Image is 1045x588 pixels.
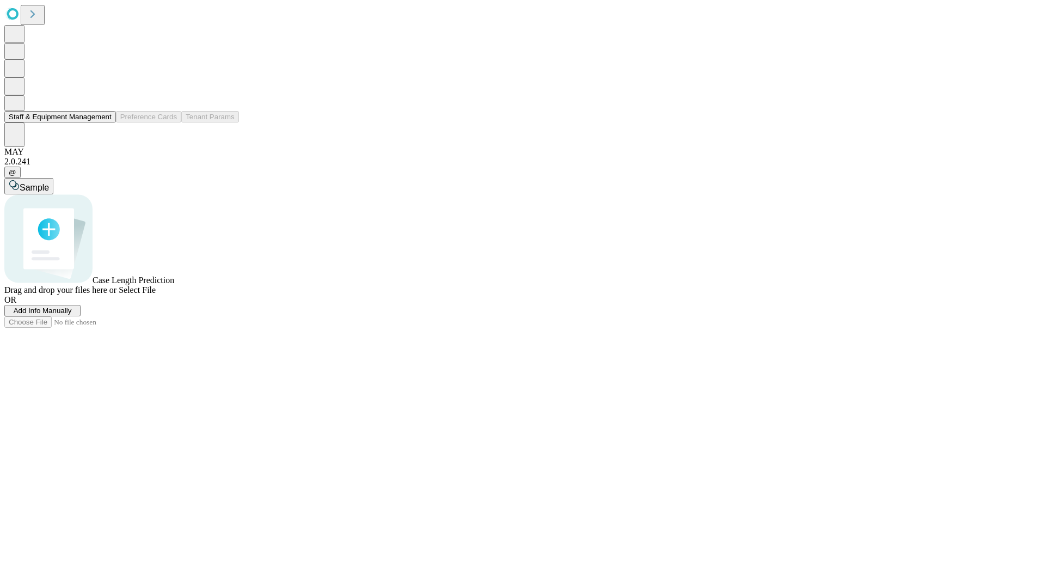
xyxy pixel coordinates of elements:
button: Tenant Params [181,111,239,122]
div: 2.0.241 [4,157,1041,167]
span: Add Info Manually [14,307,72,315]
button: Add Info Manually [4,305,81,316]
span: @ [9,168,16,176]
span: OR [4,295,16,304]
button: Staff & Equipment Management [4,111,116,122]
span: Case Length Prediction [93,275,174,285]
button: Preference Cards [116,111,181,122]
div: MAY [4,147,1041,157]
span: Select File [119,285,156,295]
button: Sample [4,178,53,194]
span: Drag and drop your files here or [4,285,116,295]
span: Sample [20,183,49,192]
button: @ [4,167,21,178]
